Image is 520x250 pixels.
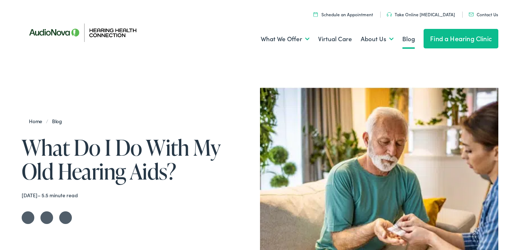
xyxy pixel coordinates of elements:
[469,11,498,17] a: Contact Us
[261,26,309,52] a: What We Offer
[469,13,474,16] img: utility icon
[402,26,415,52] a: Blog
[313,12,318,17] img: utility icon
[22,191,38,199] time: [DATE]
[22,211,34,224] a: Share on Twitter
[48,117,66,125] a: Blog
[59,211,72,224] a: Share on LinkedIn
[22,135,241,183] h1: What Do I Do With My Old Hearing Aids?
[313,11,373,17] a: Schedule an Appointment
[29,117,66,125] span: /
[424,29,498,48] a: Find a Hearing Clinic
[22,192,241,198] div: – 5.5 minute read
[40,211,53,224] a: Share on Facebook
[318,26,352,52] a: Virtual Care
[29,117,46,125] a: Home
[361,26,394,52] a: About Us
[387,12,392,17] img: utility icon
[387,11,455,17] a: Take Online [MEDICAL_DATA]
